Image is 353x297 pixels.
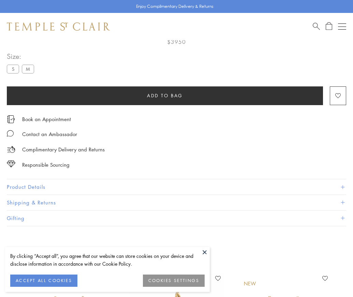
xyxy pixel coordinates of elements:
span: $3950 [167,37,186,46]
label: S [7,65,19,73]
div: Contact an Ambassador [22,130,77,138]
button: COOKIES SETTINGS [143,275,205,287]
a: Open Shopping Bag [326,22,332,31]
button: Open navigation [338,22,346,31]
img: icon_sourcing.svg [7,161,15,167]
label: M [22,65,34,73]
p: Enjoy Complimentary Delivery & Returns [136,3,214,10]
p: Complimentary Delivery and Returns [22,145,105,154]
a: Search [313,22,320,31]
span: Add to bag [147,92,183,99]
div: Responsible Sourcing [22,161,70,169]
button: Shipping & Returns [7,195,346,210]
img: MessageIcon-01_2.svg [7,130,14,137]
button: Gifting [7,211,346,226]
img: icon_appointment.svg [7,115,15,123]
img: icon_delivery.svg [7,145,15,154]
a: Book an Appointment [22,115,71,123]
div: New [244,280,256,287]
button: ACCEPT ALL COOKIES [10,275,77,287]
button: Product Details [7,179,346,195]
div: By clicking “Accept all”, you agree that our website can store cookies on your device and disclos... [10,252,205,268]
button: Add to bag [7,86,323,105]
img: Temple St. Clair [7,22,110,31]
span: Size: [7,51,37,62]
